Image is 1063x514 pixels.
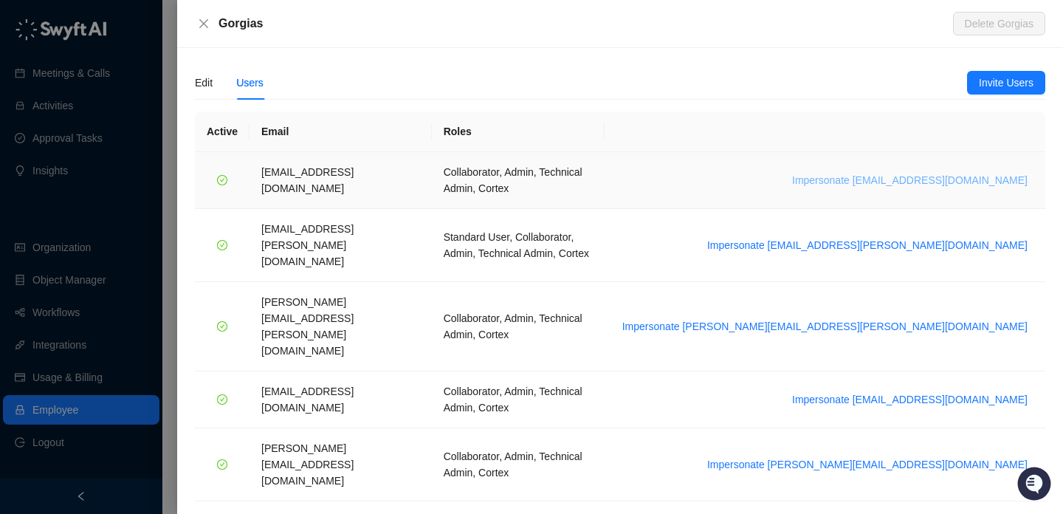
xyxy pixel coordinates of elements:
[217,240,227,250] span: check-circle
[432,428,605,501] td: Collaborator, Admin, Technical Admin, Cortex
[66,208,78,220] div: 📶
[50,134,242,148] div: Start new chat
[104,242,179,254] a: Powered byPylon
[217,321,227,332] span: check-circle
[217,459,227,470] span: check-circle
[15,208,27,220] div: 📚
[786,391,1033,408] button: Impersonate [EMAIL_ADDRESS][DOMAIN_NAME]
[701,456,1033,473] button: Impersonate [PERSON_NAME][EMAIL_ADDRESS][DOMAIN_NAME]
[217,394,227,405] span: check-circle
[432,112,605,152] th: Roles
[15,134,41,160] img: 5124521997842_fc6d7dfcefe973c2e489_88.png
[251,138,269,156] button: Start new chat
[432,282,605,371] td: Collaborator, Admin, Technical Admin, Cortex
[967,71,1045,95] button: Invite Users
[432,152,605,209] td: Collaborator, Admin, Technical Admin, Cortex
[195,75,213,91] div: Edit
[261,442,354,487] span: [PERSON_NAME][EMAIL_ADDRESS][DOMAIN_NAME]
[236,75,264,91] div: Users
[250,112,432,152] th: Email
[707,456,1028,473] span: Impersonate [PERSON_NAME][EMAIL_ADDRESS][DOMAIN_NAME]
[792,172,1028,188] span: Impersonate [EMAIL_ADDRESS][DOMAIN_NAME]
[61,201,120,227] a: 📶Status
[786,171,1033,189] button: Impersonate [EMAIL_ADDRESS][DOMAIN_NAME]
[432,371,605,428] td: Collaborator, Admin, Technical Admin, Cortex
[217,175,227,185] span: check-circle
[198,18,210,30] span: close
[432,209,605,282] td: Standard User, Collaborator, Admin, Technical Admin, Cortex
[15,15,44,44] img: Swyft AI
[30,207,55,222] span: Docs
[50,148,187,160] div: We're available if you need us!
[261,385,354,414] span: [EMAIL_ADDRESS][DOMAIN_NAME]
[81,207,114,222] span: Status
[707,237,1028,253] span: Impersonate [EMAIL_ADDRESS][PERSON_NAME][DOMAIN_NAME]
[219,15,953,32] div: Gorgias
[979,75,1033,91] span: Invite Users
[261,166,354,194] span: [EMAIL_ADDRESS][DOMAIN_NAME]
[1016,465,1056,505] iframe: Open customer support
[195,112,250,152] th: Active
[15,59,269,83] p: Welcome 👋
[701,236,1033,254] button: Impersonate [EMAIL_ADDRESS][PERSON_NAME][DOMAIN_NAME]
[616,318,1033,335] button: Impersonate [PERSON_NAME][EMAIL_ADDRESS][PERSON_NAME][DOMAIN_NAME]
[261,296,354,357] span: [PERSON_NAME][EMAIL_ADDRESS][PERSON_NAME][DOMAIN_NAME]
[792,391,1028,408] span: Impersonate [EMAIL_ADDRESS][DOMAIN_NAME]
[9,201,61,227] a: 📚Docs
[622,318,1028,335] span: Impersonate [PERSON_NAME][EMAIL_ADDRESS][PERSON_NAME][DOMAIN_NAME]
[261,223,354,267] span: [EMAIL_ADDRESS][PERSON_NAME][DOMAIN_NAME]
[953,12,1045,35] button: Delete Gorgias
[15,83,269,106] h2: How can we help?
[147,243,179,254] span: Pylon
[195,15,213,32] button: Close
